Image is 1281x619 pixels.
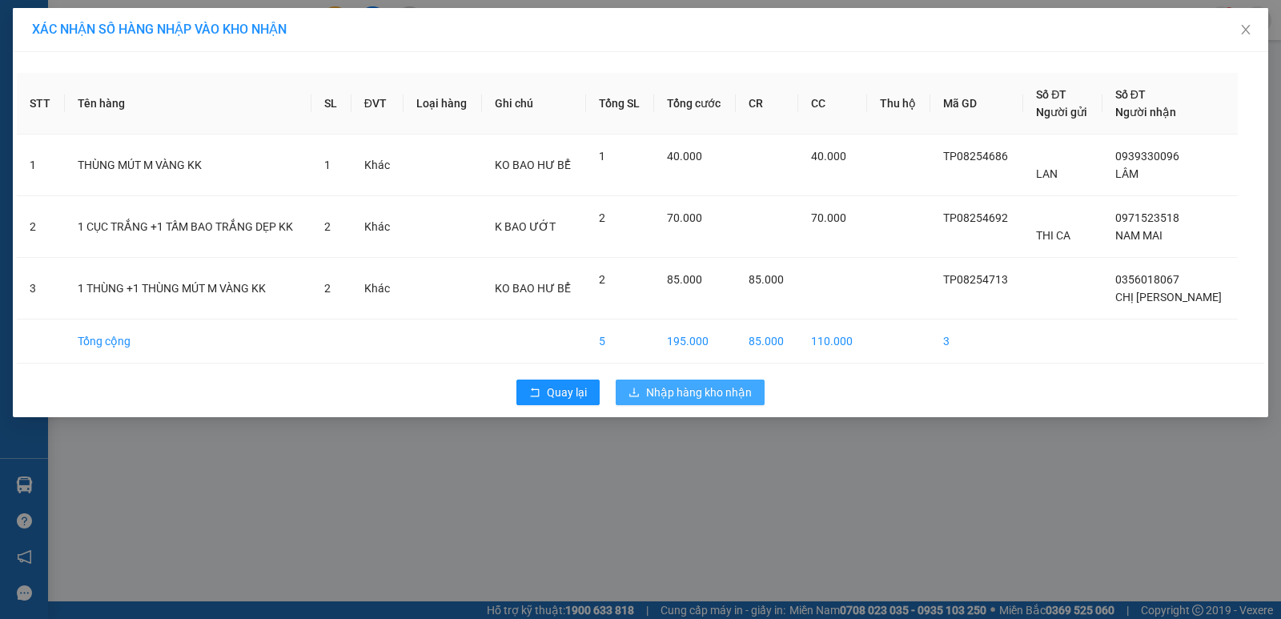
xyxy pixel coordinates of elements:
[32,22,287,37] span: XÁC NHẬN SỐ HÀNG NHẬP VÀO KHO NHẬN
[482,73,586,135] th: Ghi chú
[547,384,587,401] span: Quay lại
[351,196,404,258] td: Khác
[1115,88,1146,101] span: Số ĐT
[943,211,1008,224] span: TP08254692
[17,196,65,258] td: 2
[1115,273,1179,286] span: 0356018067
[1223,8,1268,53] button: Close
[749,273,784,286] span: 85.000
[495,159,571,171] span: KO BAO HƯ BỂ
[1115,167,1138,180] span: LÂM
[17,258,65,320] td: 3
[1115,150,1179,163] span: 0939330096
[404,73,482,135] th: Loại hàng
[324,220,331,233] span: 2
[667,150,702,163] span: 40.000
[65,320,312,364] td: Tổng cộng
[324,282,331,295] span: 2
[65,135,312,196] td: THÙNG MÚT M VÀNG KK
[65,73,312,135] th: Tên hàng
[1115,291,1222,303] span: CHỊ [PERSON_NAME]
[811,150,846,163] span: 40.000
[351,135,404,196] td: Khác
[798,73,867,135] th: CC
[324,159,331,171] span: 1
[1036,167,1058,180] span: LAN
[1115,106,1176,119] span: Người nhận
[529,387,540,400] span: rollback
[351,73,404,135] th: ĐVT
[943,273,1008,286] span: TP08254713
[516,380,600,405] button: rollbackQuay lại
[495,282,571,295] span: KO BAO HƯ BỂ
[667,273,702,286] span: 85.000
[667,211,702,224] span: 70.000
[736,73,798,135] th: CR
[599,150,605,163] span: 1
[1239,23,1252,36] span: close
[65,258,312,320] td: 1 THÙNG +1 THÙNG MÚT M VÀNG KK
[628,387,640,400] span: download
[495,220,556,233] span: K BAO ƯỚT
[654,73,736,135] th: Tổng cước
[17,135,65,196] td: 1
[867,73,930,135] th: Thu hộ
[930,320,1023,364] td: 3
[616,380,765,405] button: downloadNhập hàng kho nhận
[17,73,65,135] th: STT
[599,211,605,224] span: 2
[586,73,654,135] th: Tổng SL
[586,320,654,364] td: 5
[798,320,867,364] td: 110.000
[943,150,1008,163] span: TP08254686
[736,320,798,364] td: 85.000
[1036,106,1087,119] span: Người gửi
[599,273,605,286] span: 2
[351,258,404,320] td: Khác
[65,196,312,258] td: 1 CỤC TRẮNG +1 TẤM BAO TRẮNG DẸP KK
[1036,88,1066,101] span: Số ĐT
[1036,229,1070,242] span: THI CA
[1115,211,1179,224] span: 0971523518
[811,211,846,224] span: 70.000
[654,320,736,364] td: 195.000
[930,73,1023,135] th: Mã GD
[646,384,752,401] span: Nhập hàng kho nhận
[311,73,351,135] th: SL
[1115,229,1163,242] span: NAM MAI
